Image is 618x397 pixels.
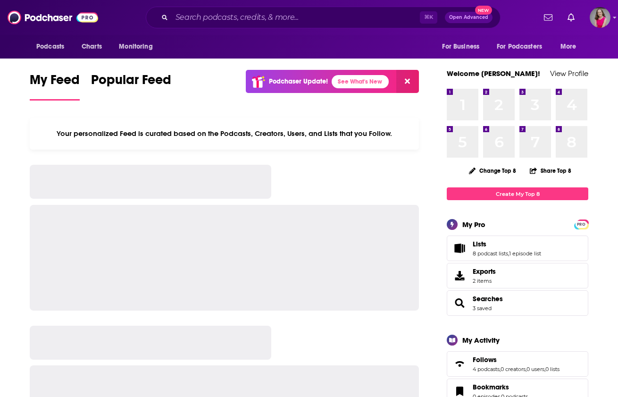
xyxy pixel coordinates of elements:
[112,38,165,56] button: open menu
[450,357,469,371] a: Follows
[473,366,500,372] a: 4 podcasts
[447,187,588,200] a: Create My Top 8
[442,40,479,53] span: For Business
[420,11,437,24] span: ⌘ K
[590,7,610,28] img: User Profile
[473,250,508,257] a: 8 podcast lists
[576,221,587,228] span: PRO
[447,290,588,316] span: Searches
[526,366,544,372] a: 0 users
[576,220,587,228] a: PRO
[473,383,509,391] span: Bookmarks
[473,355,497,364] span: Follows
[91,72,171,101] a: Popular Feed
[491,38,556,56] button: open menu
[529,161,572,180] button: Share Top 8
[540,9,556,25] a: Show notifications dropdown
[75,38,108,56] a: Charts
[500,366,501,372] span: ,
[447,351,588,377] span: Follows
[473,355,560,364] a: Follows
[36,40,64,53] span: Podcasts
[508,250,509,257] span: ,
[544,366,545,372] span: ,
[30,38,76,56] button: open menu
[473,383,528,391] a: Bookmarks
[447,236,588,261] span: Lists
[447,263,588,288] a: Exports
[590,7,610,28] span: Logged in as AmyRasdal
[560,40,576,53] span: More
[473,240,541,248] a: Lists
[473,267,496,276] span: Exports
[435,38,491,56] button: open menu
[449,15,488,20] span: Open Advanced
[447,69,540,78] a: Welcome [PERSON_NAME]!
[462,336,500,345] div: My Activity
[82,40,102,53] span: Charts
[450,269,469,282] span: Exports
[497,40,542,53] span: For Podcasters
[509,250,541,257] a: 1 episode list
[550,69,588,78] a: View Profile
[473,295,503,303] a: Searches
[8,8,98,26] img: Podchaser - Follow, Share and Rate Podcasts
[554,38,588,56] button: open menu
[269,77,328,85] p: Podchaser Update!
[332,75,389,88] a: See What's New
[473,305,492,312] a: 3 saved
[91,72,171,93] span: Popular Feed
[30,72,80,93] span: My Feed
[146,7,501,28] div: Search podcasts, credits, & more...
[445,12,493,23] button: Open AdvancedNew
[450,242,469,255] a: Lists
[564,9,578,25] a: Show notifications dropdown
[463,165,522,177] button: Change Top 8
[501,366,526,372] a: 0 creators
[462,220,485,229] div: My Pro
[475,6,492,15] span: New
[119,40,152,53] span: Monitoring
[473,278,496,284] span: 2 items
[473,240,486,248] span: Lists
[30,118,419,150] div: Your personalized Feed is curated based on the Podcasts, Creators, Users, and Lists that you Follow.
[545,366,560,372] a: 0 lists
[172,10,420,25] input: Search podcasts, credits, & more...
[450,296,469,310] a: Searches
[30,72,80,101] a: My Feed
[590,7,610,28] button: Show profile menu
